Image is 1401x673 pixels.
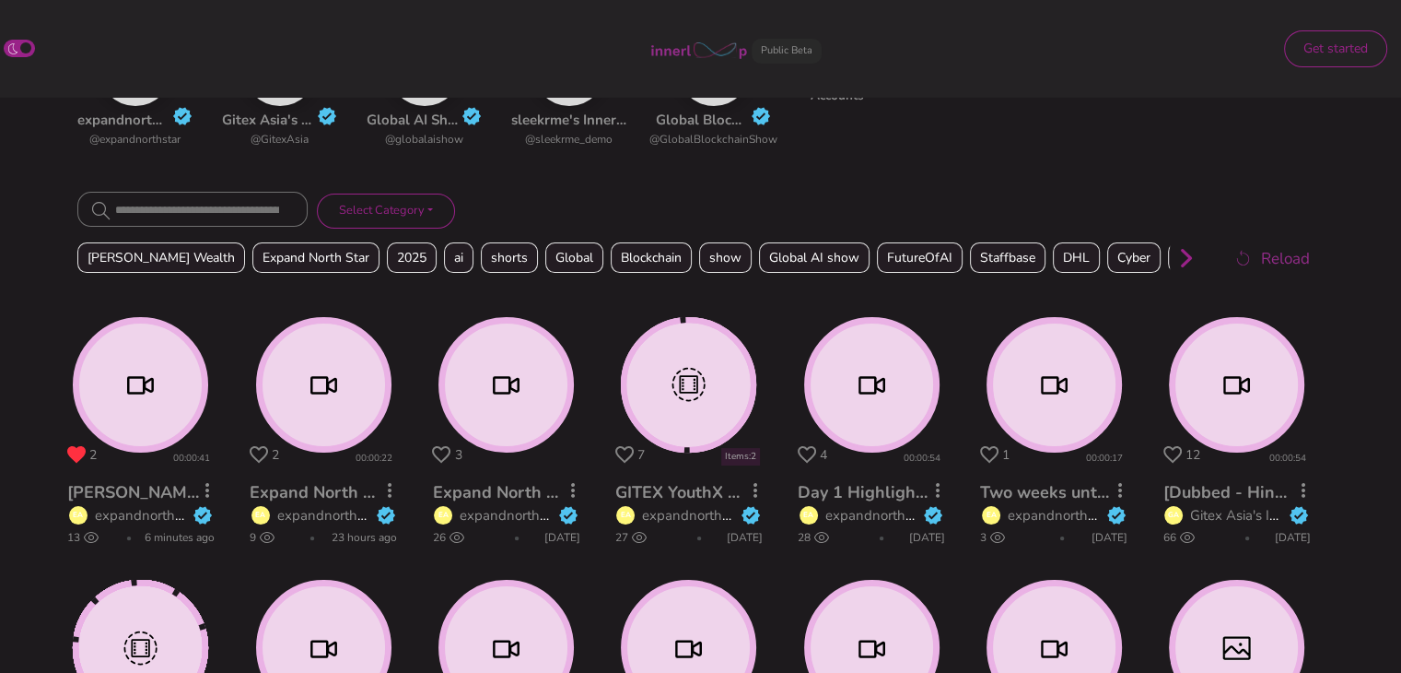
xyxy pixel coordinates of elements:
[1190,506,1379,525] a: Gitex Asia's Innerloop Account
[1261,247,1310,271] span: Reload
[1289,505,1309,525] img: verified
[558,505,578,525] img: verified
[387,242,437,273] span: 2025
[251,506,270,525] div: EA
[615,529,647,546] span: 27
[145,529,215,546] span: 6 minutes ago
[172,106,193,126] img: verified
[1002,446,1010,464] span: 1
[481,242,538,273] span: shorts
[317,194,455,228] button: Select Category
[877,242,963,273] span: FutureOfAI
[649,131,777,149] a: @GlobalBlockchainShow
[800,506,818,525] div: EA
[376,505,396,525] img: verified
[69,506,88,525] div: EA
[1092,529,1127,546] span: [DATE]
[1213,238,1328,278] button: Reload
[77,111,319,129] a: expandnorthstar's Innerloop Account
[67,529,99,546] span: 13
[89,446,97,464] span: 2
[77,242,245,273] span: [PERSON_NAME] Wealth
[367,111,605,129] a: Global AI Show 's Innerloop Account
[1275,529,1311,546] span: [DATE]
[89,131,181,149] a: @expandnorthstar
[1164,506,1183,525] div: GA
[982,506,1000,525] div: EA
[454,446,461,464] span: 3
[432,481,1065,503] a: Expand North Star at [GEOGRAPHIC_DATA] - Day 1 Roaming Reporter (Youtube)
[95,506,324,525] a: expandnorthstar's Innerloop Account
[461,106,482,126] img: verified
[67,481,831,503] a: [PERSON_NAME] Wealth: AI-driven platform democratising private banking for the mass affluent
[656,111,935,129] a: Global Blockchain show Innerloop Account
[434,506,452,525] div: EA
[432,529,463,546] span: 26
[193,505,213,525] img: verified
[759,242,870,273] span: Global AI show
[980,529,1005,546] span: 3
[611,242,692,273] span: Blockchain
[1008,506,1237,525] a: expandnorthstar's Innerloop Account
[616,506,635,525] div: EA
[543,529,579,546] span: [DATE]
[923,505,943,525] img: verified
[525,131,613,149] a: @sleekrme_demo
[798,529,829,546] span: 28
[460,506,689,525] a: expandnorthstar's Innerloop Account
[1107,242,1161,273] span: Cyber
[1185,446,1200,464] span: 12
[317,106,337,126] img: verified
[1053,242,1100,273] span: DHL
[909,529,945,546] span: [DATE]
[970,242,1045,273] span: Staffbase
[699,242,752,273] span: show
[252,242,379,273] span: Expand North Star
[1168,242,1250,273] span: Revolution
[820,446,827,464] span: 4
[385,131,463,149] a: @globalaishow
[1163,529,1195,546] span: 66
[825,506,1055,525] a: expandnorthstar's Innerloop Account
[545,242,603,273] span: Global
[1284,30,1387,67] button: Get started
[250,481,496,503] a: Expand North Star 2025 Teaser
[332,529,397,546] span: 23 hours ago
[251,131,309,149] a: @GitexAsia
[980,481,1257,503] a: Two weeks until Expand North Star
[1170,238,1203,277] button: Scroll right
[277,506,507,525] a: expandnorthstar's Innerloop Account
[741,505,761,525] img: verified
[444,242,473,273] span: ai
[798,481,973,503] a: Day 1 Highlight Video
[511,111,703,129] a: sleekrme's Innerloop Account
[637,446,645,464] span: 7
[751,106,771,126] img: verified
[727,529,763,546] span: [DATE]
[642,506,871,525] a: expandnorthstar's Innerloop Account
[615,481,1056,503] a: GITEX YouthX Unipreneur 2024: Speaker Announcement
[1106,505,1127,525] img: verified
[222,111,421,129] a: Gitex Asia's Innerloop Account
[272,446,279,464] span: 2
[250,529,274,546] span: 9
